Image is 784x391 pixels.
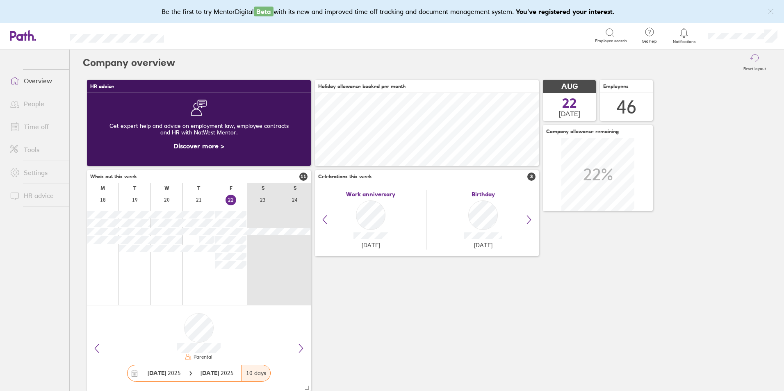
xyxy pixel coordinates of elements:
a: Settings [3,164,69,181]
span: Celebrations this week [318,174,372,180]
div: Parental [192,354,212,360]
div: T [197,185,200,191]
div: T [133,185,136,191]
h2: Company overview [83,50,175,76]
span: Beta [254,7,273,16]
span: Holiday allowance booked per month [318,84,406,89]
div: Search [186,32,207,39]
div: Be the first to try MentorDigital with its new and improved time off tracking and document manage... [162,7,623,16]
a: Discover more > [173,142,224,150]
span: Birthday [472,191,495,198]
label: Reset layout [738,64,771,71]
strong: [DATE] [201,369,221,377]
a: Notifications [671,27,697,44]
span: Employee search [595,39,627,43]
div: F [230,185,232,191]
div: S [294,185,296,191]
span: [DATE] [474,242,492,248]
span: 11 [299,173,308,181]
span: 2025 [201,370,234,376]
span: [DATE] [362,242,380,248]
span: Who's out this week [90,174,137,180]
a: Tools [3,141,69,158]
span: AUG [561,82,578,91]
a: Time off [3,118,69,135]
div: S [262,185,264,191]
div: W [164,185,169,191]
span: 2025 [148,370,181,376]
div: M [100,185,105,191]
span: HR advice [90,84,114,89]
span: Company allowance remaining [546,129,619,134]
div: 10 days [242,365,270,381]
div: Get expert help and advice on employment law, employee contracts and HR with NatWest Mentor. [93,116,304,142]
a: Overview [3,73,69,89]
span: 22 [562,97,577,110]
a: People [3,95,69,112]
span: Notifications [671,39,697,44]
b: You've registered your interest. [516,7,615,16]
span: [DATE] [559,110,580,117]
strong: [DATE] [148,369,166,377]
span: Work anniversary [346,191,395,198]
button: Reset layout [738,50,771,76]
span: 3 [527,173,536,181]
a: HR advice [3,187,69,204]
div: 46 [617,97,636,118]
span: Get help [636,39,663,44]
span: Employees [603,84,629,89]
